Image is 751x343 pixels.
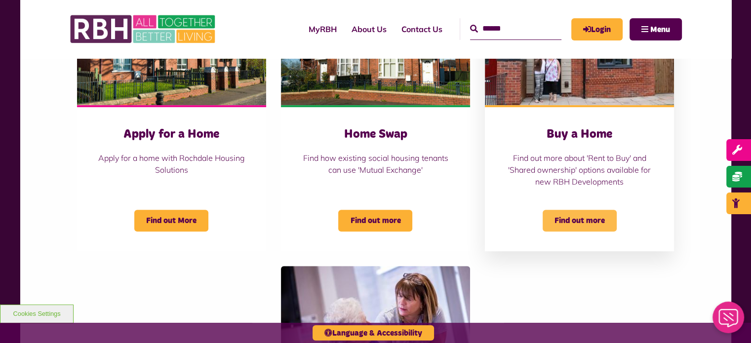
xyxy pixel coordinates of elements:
p: Find how existing social housing tenants can use 'Mutual Exchange' [301,152,450,176]
h3: Apply for a Home [97,127,246,142]
a: About Us [344,16,394,42]
span: Find out more [543,210,617,231]
iframe: Netcall Web Assistant for live chat [707,299,751,343]
a: Contact Us [394,16,450,42]
p: Find out more about 'Rent to Buy' and 'Shared ownership' options available for new RBH Developments [505,152,654,188]
input: Search [470,18,561,39]
button: Language & Accessibility [313,325,434,341]
span: Find out more [338,210,412,231]
a: MyRBH [301,16,344,42]
p: Apply for a home with Rochdale Housing Solutions [97,152,246,176]
a: MyRBH [571,18,623,40]
h3: Buy a Home [505,127,654,142]
span: Menu [650,26,670,34]
button: Navigation [630,18,682,40]
span: Find out More [134,210,208,231]
img: RBH [70,10,218,48]
h3: Home Swap [301,127,450,142]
